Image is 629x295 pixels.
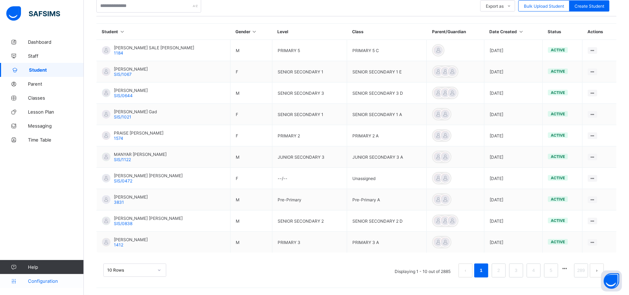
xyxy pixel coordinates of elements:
td: JUNIOR SECONDARY 3 A [347,146,427,168]
td: PRIMARY 2 A [347,125,427,146]
td: SENIOR SECONDARY 1 A [347,104,427,125]
li: 5 [544,264,558,278]
span: active [551,175,565,180]
img: safsims [6,6,60,21]
button: Open asap [601,271,622,292]
span: 1184 [114,50,123,56]
span: Dashboard [28,39,84,45]
span: PRAISE [PERSON_NAME] [114,130,163,136]
td: PRIMARY 3 [272,232,347,253]
td: [DATE] [484,168,543,189]
span: SIS/1122 [114,157,131,162]
i: Sort in Ascending Order [119,29,125,34]
span: Staff [28,53,84,59]
li: 289 [574,264,588,278]
td: SENIOR SECONDARY 3 [272,82,347,104]
span: [PERSON_NAME] [114,237,148,242]
span: Create Student [575,3,604,9]
li: 3 [509,264,523,278]
td: SENIOR SECONDARY 2 [272,210,347,232]
td: SENIOR SECONDARY 1 [272,104,347,125]
th: Parent/Guardian [427,24,484,40]
span: 1412 [114,242,123,247]
span: Help [28,264,83,270]
span: SIS/1021 [114,114,131,120]
td: F [230,125,272,146]
td: M [230,210,272,232]
span: MANYAR [PERSON_NAME] [114,152,167,157]
td: SENIOR SECONDARY 3 D [347,82,427,104]
span: SIS/0472 [114,178,132,184]
td: PRIMARY 2 [272,125,347,146]
div: 10 Rows [107,268,153,273]
td: M [230,40,272,61]
button: prev page [459,264,473,278]
td: M [230,82,272,104]
span: [PERSON_NAME] [PERSON_NAME] [114,173,183,178]
span: active [551,111,565,116]
a: 1 [478,266,484,275]
span: Configuration [28,278,83,284]
td: M [230,146,272,168]
li: 下一页 [590,264,604,278]
td: SENIOR SECONDARY 2 D [347,210,427,232]
span: [PERSON_NAME] [114,66,148,72]
li: 4 [527,264,541,278]
td: Pre-Primary [272,189,347,210]
td: [DATE] [484,232,543,253]
a: 2 [495,266,502,275]
span: SIS/0644 [114,93,133,98]
td: SENIOR SECONDARY 1 E [347,61,427,82]
th: Gender [230,24,272,40]
td: [DATE] [484,104,543,125]
span: [PERSON_NAME] SALE [PERSON_NAME] [114,45,194,50]
td: [DATE] [484,146,543,168]
span: [PERSON_NAME] Gad [114,109,157,114]
span: active [551,154,565,159]
td: M [230,189,272,210]
th: Date Created [484,24,543,40]
td: SENIOR SECONDARY 1 [272,61,347,82]
span: [PERSON_NAME] [114,194,148,200]
span: Time Table [28,137,84,143]
td: --/-- [272,168,347,189]
span: SIS/0838 [114,221,132,226]
a: 289 [575,266,587,275]
th: Status [543,24,583,40]
th: Level [272,24,347,40]
td: [DATE] [484,61,543,82]
td: PRIMARY 5 [272,40,347,61]
td: PRIMARY 3 A [347,232,427,253]
a: 3 [513,266,519,275]
span: Export as [486,3,504,9]
span: SIS/1067 [114,72,132,77]
td: Unassigned [347,168,427,189]
span: Bulk Upload Student [524,3,564,9]
span: [PERSON_NAME] [114,88,148,93]
td: M [230,232,272,253]
td: F [230,168,272,189]
td: [DATE] [484,210,543,232]
span: active [551,218,565,223]
td: PRIMARY 5 C [347,40,427,61]
span: active [551,133,565,138]
th: Actions [583,24,616,40]
span: active [551,90,565,95]
button: next page [590,264,604,278]
li: 上一页 [459,264,473,278]
span: Lesson Plan [28,109,84,115]
td: [DATE] [484,40,543,61]
span: active [551,197,565,202]
th: Class [347,24,427,40]
li: 2 [492,264,506,278]
li: 1 [474,264,488,278]
li: Displaying 1 - 10 out of 2885 [389,264,456,278]
i: Sort in Ascending Order [251,29,257,34]
a: 4 [530,266,537,275]
span: Student [29,67,84,73]
span: [PERSON_NAME] [PERSON_NAME] [114,216,183,221]
td: JUNIOR SECONDARY 3 [272,146,347,168]
i: Sort in Ascending Order [518,29,524,34]
td: [DATE] [484,82,543,104]
span: active [551,48,565,52]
